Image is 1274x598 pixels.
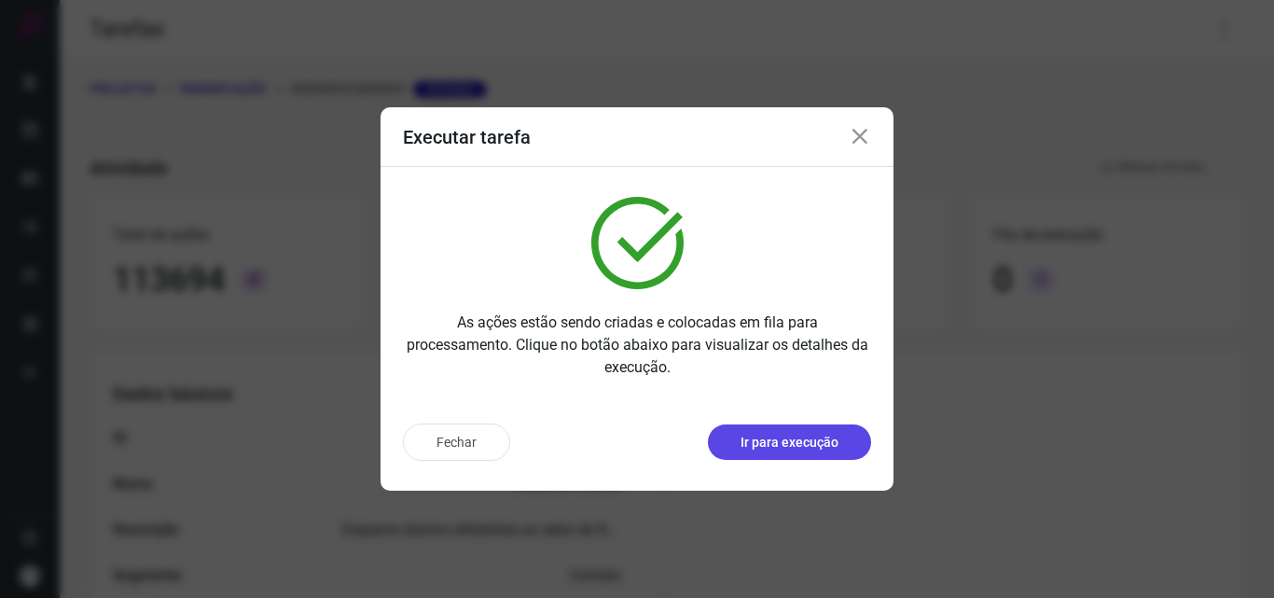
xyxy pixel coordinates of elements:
h3: Executar tarefa [403,126,531,148]
button: Fechar [403,424,510,461]
img: verified.svg [591,197,684,289]
p: As ações estão sendo criadas e colocadas em fila para processamento. Clique no botão abaixo para ... [403,312,871,379]
p: Ir para execução [741,433,838,452]
button: Ir para execução [708,424,871,460]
